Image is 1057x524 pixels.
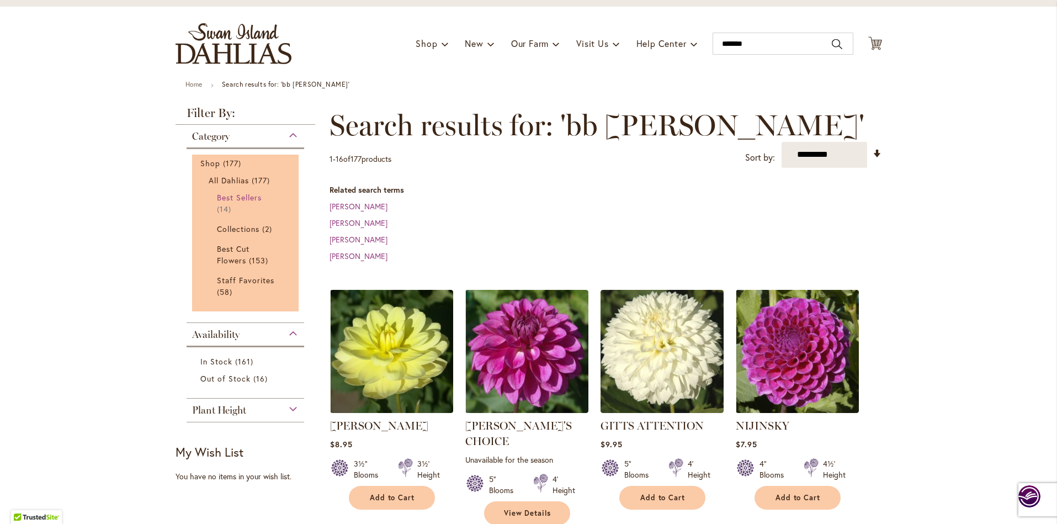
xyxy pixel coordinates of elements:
[330,201,387,211] a: [PERSON_NAME]
[192,329,240,341] span: Availability
[465,38,483,49] span: New
[330,109,864,142] span: Search results for: 'bb [PERSON_NAME]'
[330,251,387,261] a: [PERSON_NAME]
[553,474,575,496] div: 4' Height
[217,224,260,234] span: Collections
[330,419,428,432] a: [PERSON_NAME]
[185,80,203,88] a: Home
[176,444,243,460] strong: My Wish List
[222,80,350,88] strong: Search results for: 'bb [PERSON_NAME]'
[354,458,385,480] div: 3½" Blooms
[217,243,277,266] a: Best Cut Flowers
[745,147,775,168] label: Sort by:
[200,356,294,367] a: In Stock 161
[636,38,687,49] span: Help Center
[262,223,275,235] span: 2
[465,454,588,465] p: Unavailable for the season
[223,157,244,169] span: 177
[330,439,353,449] span: $8.95
[776,493,821,502] span: Add to Cart
[217,223,277,235] a: Collections
[249,255,271,266] span: 153
[330,150,391,168] p: - of products
[217,192,277,215] a: Best Sellers
[755,486,841,510] button: Add to Cart
[176,107,316,125] strong: Filter By:
[736,290,859,413] img: NIJINSKY
[349,486,435,510] button: Add to Cart
[688,458,710,480] div: 4' Height
[330,405,453,415] a: PEGGY JEAN
[489,474,520,496] div: 5" Blooms
[619,486,705,510] button: Add to Cart
[235,356,256,367] span: 161
[253,373,270,384] span: 16
[330,184,882,195] dt: Related search terms
[736,405,859,415] a: NIJINSKY
[330,290,453,413] img: PEGGY JEAN
[200,373,251,384] span: Out of Stock
[209,174,285,186] a: All Dahlias
[465,419,572,448] a: [PERSON_NAME]'S CHOICE
[176,471,323,482] div: You have no items in your wish list.
[823,458,846,480] div: 4½' Height
[8,485,39,516] iframe: Launch Accessibility Center
[601,405,724,415] a: GITTS ATTENTION
[217,274,277,298] a: Staff Favorites
[330,234,387,245] a: [PERSON_NAME]
[465,405,588,415] a: TED'S CHOICE
[200,158,220,168] span: Shop
[624,458,655,480] div: 5" Blooms
[601,439,623,449] span: $9.95
[200,373,294,384] a: Out of Stock 16
[217,244,249,266] span: Best Cut Flowers
[209,175,249,186] span: All Dahlias
[217,192,262,203] span: Best Sellers
[759,458,790,480] div: 4" Blooms
[192,404,246,416] span: Plant Height
[736,419,789,432] a: NIJINSKY
[330,154,333,164] span: 1
[736,439,757,449] span: $7.95
[511,38,549,49] span: Our Farm
[200,157,294,169] a: Shop
[200,356,232,367] span: In Stock
[370,493,415,502] span: Add to Cart
[417,458,440,480] div: 3½' Height
[217,203,234,215] span: 14
[252,174,273,186] span: 177
[217,286,235,298] span: 58
[192,130,230,142] span: Category
[336,154,343,164] span: 16
[330,218,387,228] a: [PERSON_NAME]
[601,290,724,413] img: GITTS ATTENTION
[350,154,362,164] span: 177
[416,38,437,49] span: Shop
[601,419,704,432] a: GITTS ATTENTION
[465,290,588,413] img: TED'S CHOICE
[576,38,608,49] span: Visit Us
[217,275,275,285] span: Staff Favorites
[504,509,551,518] span: View Details
[640,493,686,502] span: Add to Cart
[176,23,291,64] a: store logo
